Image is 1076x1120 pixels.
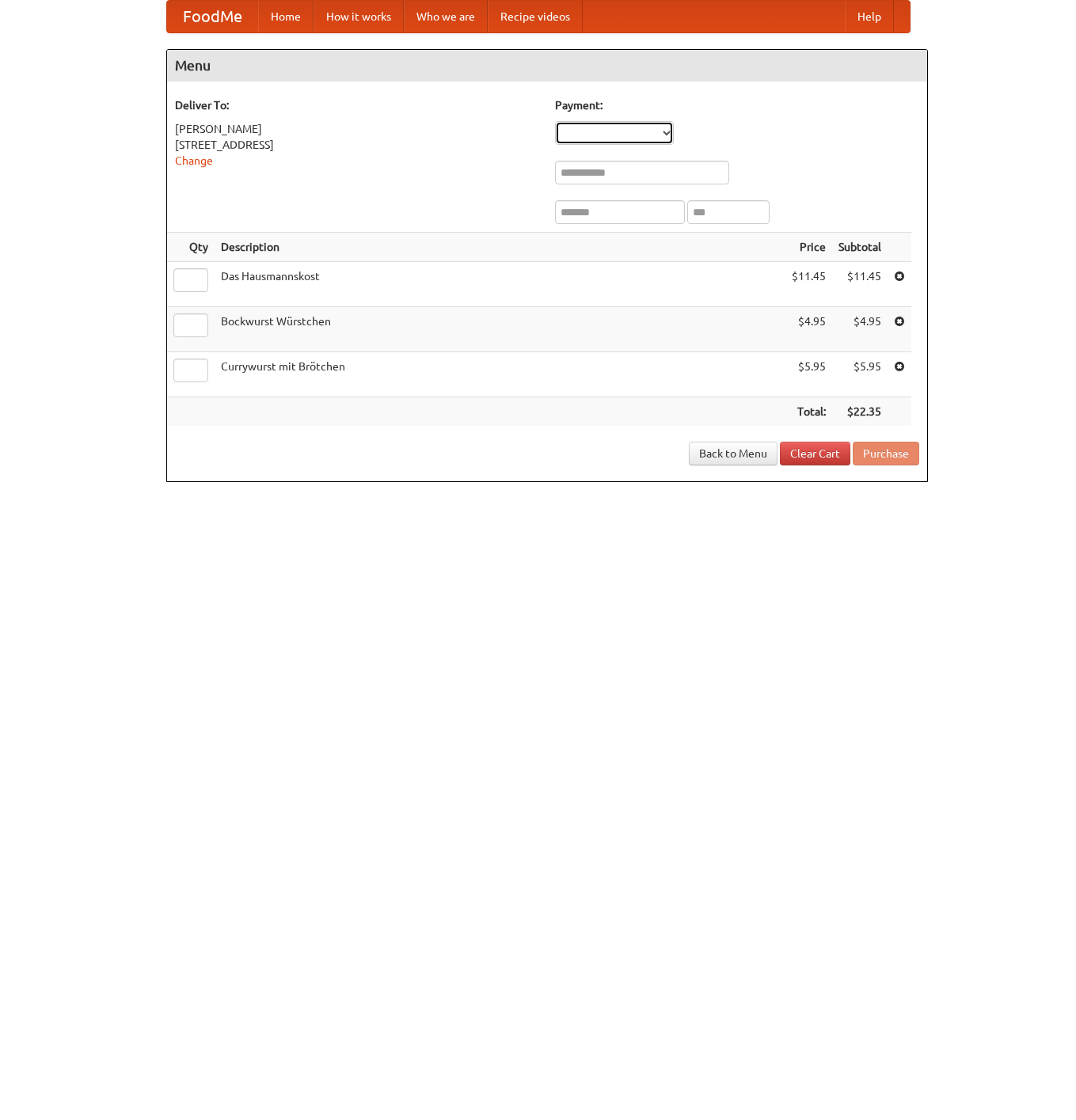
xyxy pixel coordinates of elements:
[175,121,539,137] div: [PERSON_NAME]
[785,352,832,397] td: $5.95
[555,97,919,113] h5: Payment:
[215,262,785,307] td: Das Hausmannskost
[832,307,888,352] td: $4.95
[785,397,832,427] th: Total:
[780,442,850,465] a: Clear Cart
[832,352,888,397] td: $5.95
[314,1,404,32] a: How it works
[215,352,785,397] td: Currywurst mit Brötchen
[785,233,832,262] th: Price
[215,233,785,262] th: Description
[689,442,778,465] a: Back to Menu
[167,1,258,32] a: FoodMe
[175,97,539,113] h5: Deliver To:
[845,1,894,32] a: Help
[785,307,832,352] td: $4.95
[175,154,213,167] a: Change
[175,137,539,153] div: [STREET_ADDRESS]
[404,1,488,32] a: Who we are
[488,1,583,32] a: Recipe videos
[832,397,888,427] th: $22.35
[832,233,888,262] th: Subtotal
[832,262,888,307] td: $11.45
[258,1,314,32] a: Home
[167,50,927,82] h4: Menu
[215,307,785,352] td: Bockwurst Würstchen
[853,442,919,465] button: Purchase
[785,262,832,307] td: $11.45
[167,233,215,262] th: Qty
